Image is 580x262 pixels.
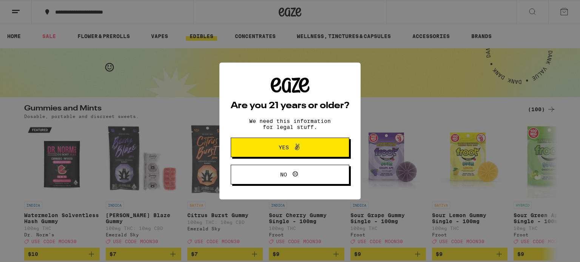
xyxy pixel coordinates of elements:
h2: Are you 21 years or older? [231,101,349,110]
button: Yes [231,138,349,157]
button: No [231,165,349,184]
p: We need this information for legal stuff. [243,118,337,130]
span: No [280,172,287,177]
span: Yes [279,145,289,150]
